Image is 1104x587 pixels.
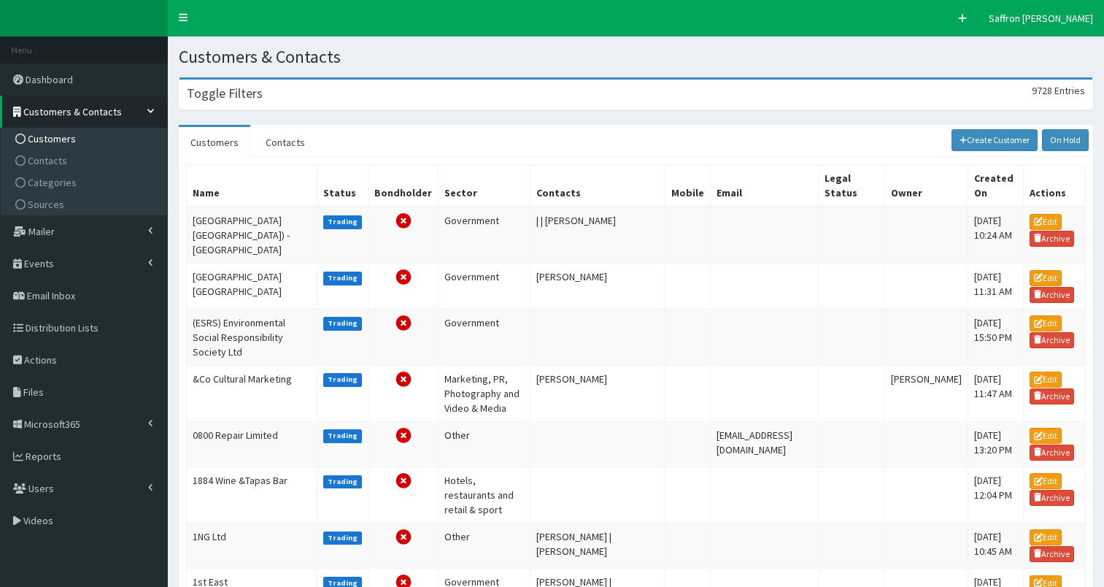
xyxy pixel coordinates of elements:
[439,309,530,365] td: Government
[439,523,530,568] td: Other
[368,165,439,207] th: Bondholder
[187,365,317,421] td: &Co Cultural Marketing
[1030,546,1075,562] a: Archive
[179,47,1093,66] h1: Customers & Contacts
[884,365,968,421] td: [PERSON_NAME]
[1030,287,1075,303] a: Archive
[187,87,263,100] h3: Toggle Filters
[323,429,363,442] label: Trading
[1030,428,1062,444] a: Edit
[27,289,75,302] span: Email Inbox
[1030,231,1075,247] a: Archive
[1030,473,1062,489] a: Edit
[968,165,1023,207] th: Created On
[530,365,665,421] td: [PERSON_NAME]
[439,467,530,523] td: Hotels, restaurants and retail & sport
[4,128,167,150] a: Customers
[323,215,363,229] label: Trading
[1030,388,1075,404] a: Archive
[711,421,819,467] td: [EMAIL_ADDRESS][DOMAIN_NAME]
[530,165,665,207] th: Contacts
[1032,84,1052,97] span: 9728
[179,127,250,158] a: Customers
[28,198,64,211] span: Sources
[1030,214,1062,230] a: Edit
[28,482,54,495] span: Users
[530,523,665,568] td: [PERSON_NAME] | [PERSON_NAME]
[28,154,67,167] span: Contacts
[323,373,363,386] label: Trading
[323,475,363,488] label: Trading
[968,309,1023,365] td: [DATE] 15:50 PM
[439,207,530,264] td: Government
[26,73,73,86] span: Dashboard
[187,421,317,467] td: 0800 Repair Limited
[24,418,80,431] span: Microsoft365
[187,264,317,309] td: [GEOGRAPHIC_DATA] [GEOGRAPHIC_DATA]
[4,150,167,172] a: Contacts
[968,523,1023,568] td: [DATE] 10:45 AM
[323,317,363,330] label: Trading
[24,257,54,270] span: Events
[1030,372,1062,388] a: Edit
[968,365,1023,421] td: [DATE] 11:47 AM
[26,321,99,334] span: Distribution Lists
[26,450,61,463] span: Reports
[439,264,530,309] td: Government
[28,132,76,145] span: Customers
[1023,165,1085,207] th: Actions
[23,514,53,527] span: Videos
[439,421,530,467] td: Other
[254,127,317,158] a: Contacts
[323,532,363,545] label: Trading
[968,207,1023,264] td: [DATE] 10:24 AM
[4,172,167,193] a: Categories
[1030,529,1062,545] a: Edit
[187,467,317,523] td: 1884 Wine &Tapas Bar
[1030,315,1062,331] a: Edit
[317,165,368,207] th: Status
[530,207,665,264] td: | | [PERSON_NAME]
[968,264,1023,309] td: [DATE] 11:31 AM
[530,264,665,309] td: [PERSON_NAME]
[28,225,55,238] span: Mailer
[818,165,884,207] th: Legal Status
[439,365,530,421] td: Marketing, PR, Photography and Video & Media
[989,12,1093,25] span: Saffron [PERSON_NAME]
[4,193,167,215] a: Sources
[884,165,968,207] th: Owner
[23,385,44,399] span: Files
[187,523,317,568] td: 1NG Ltd
[968,421,1023,467] td: [DATE] 13:20 PM
[1042,129,1089,151] a: On Hold
[23,105,122,118] span: Customers & Contacts
[1030,332,1075,348] a: Archive
[951,129,1038,151] a: Create Customer
[187,165,317,207] th: Name
[1054,84,1085,97] span: Entries
[1030,490,1075,506] a: Archive
[968,467,1023,523] td: [DATE] 12:04 PM
[28,176,77,189] span: Categories
[1030,445,1075,461] a: Archive
[665,165,711,207] th: Mobile
[323,272,363,285] label: Trading
[187,309,317,365] td: (ESRS) Environmental Social Responsibility Society Ltd
[24,353,57,367] span: Actions
[187,207,317,264] td: [GEOGRAPHIC_DATA] [GEOGRAPHIC_DATA]) - [GEOGRAPHIC_DATA]
[439,165,530,207] th: Sector
[1030,270,1062,286] a: Edit
[711,165,819,207] th: Email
